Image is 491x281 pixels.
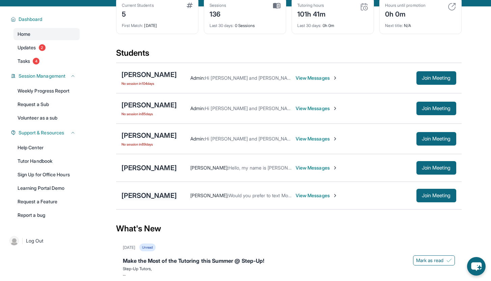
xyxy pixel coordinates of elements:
[297,8,326,19] div: 101h 41m
[122,23,143,28] span: First Match :
[416,71,456,85] button: Join Meeting
[210,8,226,19] div: 136
[19,129,64,136] span: Support & Resources
[121,191,177,200] div: [PERSON_NAME]
[210,19,280,28] div: 0 Sessions
[385,23,403,28] span: Next title :
[422,76,451,80] span: Join Meeting
[19,16,43,23] span: Dashboard
[13,209,80,221] a: Report a bug
[121,142,177,147] span: No session in 89 days
[228,193,425,198] span: Would you prefer to text Mon's number for better communication and scheduling purposes?
[121,100,177,110] div: [PERSON_NAME]
[190,165,228,171] span: [PERSON_NAME] :
[296,75,338,81] span: View Messages
[385,19,456,28] div: N/A
[385,8,426,19] div: 0h 0m
[332,165,338,171] img: Chevron-Right
[13,85,80,97] a: Weekly Progress Report
[187,3,193,8] img: card
[26,237,44,244] span: Log Out
[18,58,30,65] span: Tasks
[422,137,451,141] span: Join Meeting
[33,58,39,65] span: 4
[116,48,462,62] div: Students
[19,73,65,79] span: Session Management
[122,3,154,8] div: Current Students
[13,155,80,167] a: Tutor Handbook
[273,3,280,9] img: card
[296,105,338,112] span: View Messages
[296,135,338,142] span: View Messages
[332,136,338,142] img: Chevron-Right
[16,73,76,79] button: Session Management
[190,75,205,81] span: Admin :
[13,98,80,110] a: Request a Sub
[416,161,456,175] button: Join Meeting
[13,112,80,124] a: Volunteer as a sub
[190,105,205,111] span: Admin :
[332,193,338,198] img: Chevron-Right
[448,3,456,11] img: card
[416,132,456,146] button: Join Meeting
[13,196,80,208] a: Request a Feature
[39,44,46,51] span: 2
[297,23,322,28] span: Last 30 days :
[13,42,80,54] a: Updates2
[296,164,338,171] span: View Messages
[385,3,426,8] div: Hours until promotion
[422,106,451,110] span: Join Meeting
[121,81,177,86] span: No session in 104 days
[210,3,226,8] div: Sessions
[9,236,19,246] img: user-img
[13,55,80,67] a: Tasks4
[13,182,80,194] a: Learning Portal Demo
[422,166,451,170] span: Join Meeting
[297,3,326,8] div: Tutoring hours
[123,266,455,272] p: Step-Up Tutors,
[7,233,80,248] a: |Log Out
[16,129,76,136] button: Support & Resources
[122,19,193,28] div: [DATE]
[416,189,456,202] button: Join Meeting
[16,16,76,23] button: Dashboard
[18,31,30,37] span: Home
[18,44,36,51] span: Updates
[297,19,368,28] div: 0h 0m
[123,257,455,266] div: Make the Most of the Tutoring this Summer @ Step-Up!
[360,3,368,11] img: card
[121,111,177,117] span: No session in 85 days
[422,194,451,198] span: Join Meeting
[416,102,456,115] button: Join Meeting
[123,245,135,250] div: [DATE]
[122,8,154,19] div: 5
[190,136,205,142] span: Admin :
[121,70,177,79] div: [PERSON_NAME]
[332,75,338,81] img: Chevron-Right
[190,193,228,198] span: [PERSON_NAME] :
[139,244,156,251] div: Unread
[22,237,23,245] span: |
[413,255,455,265] button: Mark as read
[467,257,486,276] button: chat-button
[121,131,177,140] div: [PERSON_NAME]
[296,192,338,199] span: View Messages
[13,142,80,154] a: Help Center
[416,257,444,264] span: Mark as read
[446,258,452,263] img: Mark as read
[210,23,234,28] span: Last 30 days :
[121,163,177,173] div: [PERSON_NAME]
[332,106,338,111] img: Chevron-Right
[13,28,80,40] a: Home
[13,169,80,181] a: Sign Up for Office Hours
[116,214,462,244] div: What's New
